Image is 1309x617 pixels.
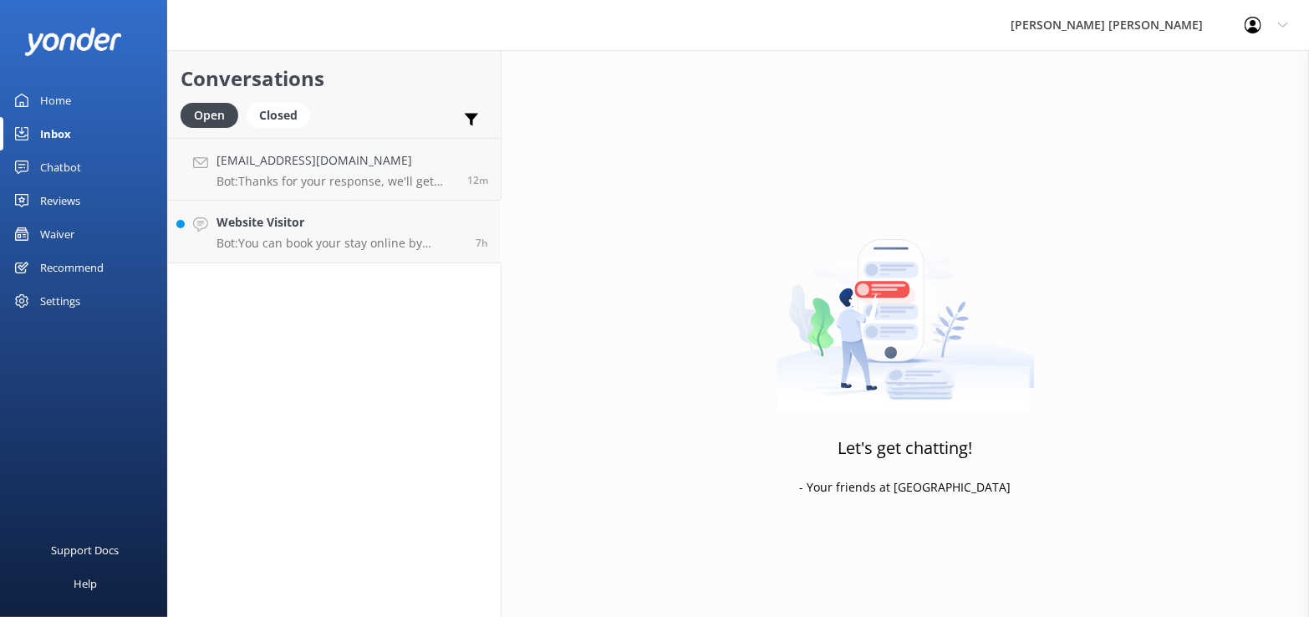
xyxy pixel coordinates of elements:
h2: Conversations [181,63,488,94]
span: 08:16am 11-Aug-2025 (UTC +12:00) Pacific/Auckland [467,173,488,187]
div: Support Docs [52,533,120,567]
a: Closed [247,105,318,124]
h4: Website Visitor [216,213,463,232]
h4: [EMAIL_ADDRESS][DOMAIN_NAME] [216,151,455,170]
img: yonder-white-logo.png [25,28,121,55]
p: Bot: You can book your stay online by visiting our website. For beachfront lodge stays, please ch... [216,236,463,251]
div: Open [181,103,238,128]
div: Reviews [40,184,80,217]
img: artwork of a man stealing a conversation from at giant smartphone [777,204,1035,413]
div: Closed [247,103,310,128]
div: Home [40,84,71,117]
div: Help [74,567,97,600]
div: Recommend [40,251,104,284]
span: 01:21am 11-Aug-2025 (UTC +12:00) Pacific/Auckland [476,236,488,250]
div: Inbox [40,117,71,150]
div: Waiver [40,217,74,251]
a: Website VisitorBot:You can book your stay online by visiting our website. For beachfront lodge st... [168,201,501,263]
div: Chatbot [40,150,81,184]
h3: Let's get chatting! [838,435,973,461]
a: Open [181,105,247,124]
a: [EMAIL_ADDRESS][DOMAIN_NAME]Bot:Thanks for your response, we'll get back to you as soon as we can... [168,138,501,201]
div: Settings [40,284,80,318]
p: Bot: Thanks for your response, we'll get back to you as soon as we can during opening hours. [216,174,455,189]
p: - Your friends at [GEOGRAPHIC_DATA] [800,478,1011,497]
